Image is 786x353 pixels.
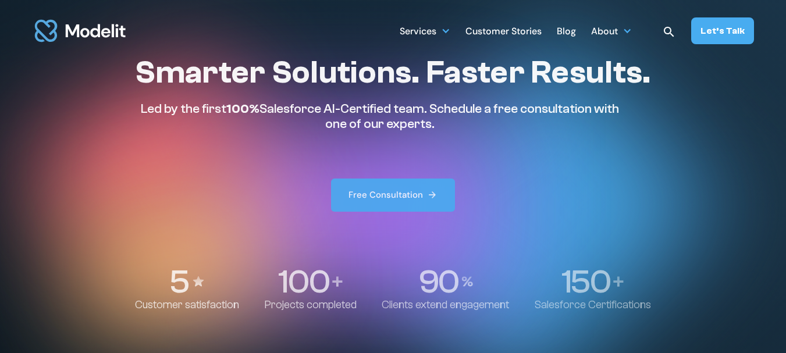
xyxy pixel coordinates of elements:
[33,13,128,49] a: home
[169,265,188,298] p: 5
[557,21,576,44] div: Blog
[557,19,576,42] a: Blog
[191,274,205,288] img: Stars
[700,24,745,37] div: Let’s Talk
[265,298,357,312] p: Projects completed
[135,54,650,92] h1: Smarter Solutions. Faster Results.
[331,179,456,212] a: Free Consultation
[465,19,542,42] a: Customer Stories
[226,101,259,116] span: 100%
[382,298,509,312] p: Clients extend engagement
[613,276,624,287] img: Plus
[691,17,754,44] a: Let’s Talk
[33,13,128,49] img: modelit logo
[400,21,436,44] div: Services
[461,276,473,287] img: Percentage
[465,21,542,44] div: Customer Stories
[278,265,329,298] p: 100
[135,101,625,132] p: Led by the first Salesforce AI-Certified team. Schedule a free consultation with one of our experts.
[427,190,438,200] img: arrow right
[400,19,450,42] div: Services
[332,276,343,287] img: Plus
[135,298,239,312] p: Customer satisfaction
[591,21,618,44] div: About
[561,265,610,298] p: 150
[348,189,423,201] div: Free Consultation
[591,19,632,42] div: About
[535,298,651,312] p: Salesforce Certifications
[418,265,458,298] p: 90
